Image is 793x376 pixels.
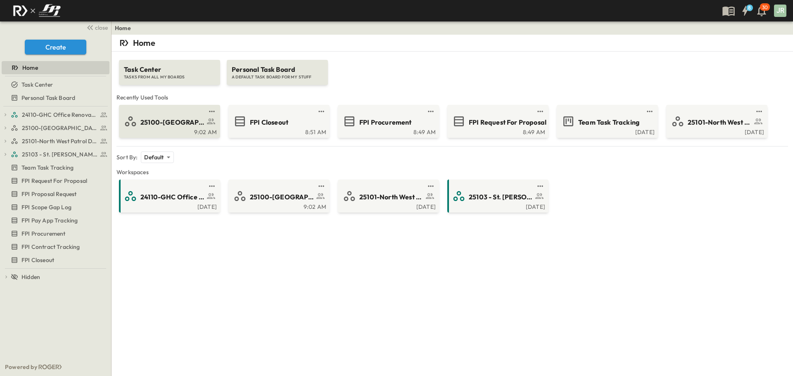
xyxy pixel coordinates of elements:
[2,121,109,135] div: 25100-Vanguard Prep Schooltest
[449,128,545,135] a: 8:49 AM
[22,137,97,145] span: 25101-North West Patrol Division
[140,118,204,127] span: 25100-[GEOGRAPHIC_DATA]
[2,91,109,104] div: Personal Task Boardtest
[230,189,326,203] a: 25100-[GEOGRAPHIC_DATA]
[688,118,752,127] span: 25101-North West Patrol Division
[230,128,326,135] a: 8:51 AM
[83,21,109,33] button: close
[558,115,655,128] a: Team Task Tracking
[668,128,764,135] div: [DATE]
[10,2,64,19] img: c8d7d1ed905e502e8f77bf7063faec64e13b34fdb1f2bdd94b0e311fc34f8000.png
[2,215,108,226] a: FPI Pay App Tracking
[21,216,78,225] span: FPI Pay App Tracking
[250,118,288,127] span: FPI Closeout
[116,168,788,176] span: Workspaces
[340,203,436,209] a: [DATE]
[2,135,109,148] div: 25101-North West Patrol Divisiontest
[144,153,164,161] p: Default
[449,115,545,128] a: FPI Request For Proposal
[535,106,545,116] button: test
[121,203,217,209] a: [DATE]
[133,37,155,49] p: Home
[124,65,215,74] span: Task Center
[22,111,97,119] span: 24110-GHC Office Renovations
[141,151,173,163] div: Default
[737,3,753,18] button: 8
[21,243,80,251] span: FPI Contract Tracking
[22,124,97,132] span: 25100-Vanguard Prep School
[426,106,436,116] button: test
[116,153,138,161] p: Sort By:
[754,106,764,116] button: test
[21,256,54,264] span: FPI Closeout
[340,115,436,128] a: FPI Procurement
[11,109,108,121] a: 24110-GHC Office Renovations
[316,181,326,191] button: test
[469,118,546,127] span: FPI Request For Proposal
[21,203,71,211] span: FPI Scope Gap Log
[232,74,323,80] span: A DEFAULT TASK BOARD FOR MY STUFF
[2,240,109,253] div: FPI Contract Trackingtest
[316,106,326,116] button: test
[359,118,412,127] span: FPI Procurement
[11,122,108,134] a: 25100-Vanguard Prep School
[773,4,787,18] button: JR
[207,106,217,116] button: test
[359,192,423,202] span: 25101-North West Patrol Division
[22,150,97,158] span: 25103 - St. [PERSON_NAME] Phase 2
[2,148,109,161] div: 25103 - St. [PERSON_NAME] Phase 2test
[2,92,108,104] a: Personal Task Board
[2,253,109,267] div: FPI Closeouttest
[449,203,545,209] a: [DATE]
[25,40,86,54] button: Create
[21,94,75,102] span: Personal Task Board
[2,187,109,201] div: FPI Proposal Requesttest
[2,201,108,213] a: FPI Scope Gap Log
[535,181,545,191] button: test
[426,181,436,191] button: test
[340,189,436,203] a: 25101-North West Patrol Division
[21,190,76,198] span: FPI Proposal Request
[578,118,639,127] span: Team Task Tracking
[558,128,655,135] a: [DATE]
[11,149,108,160] a: 25103 - St. [PERSON_NAME] Phase 2
[21,229,66,238] span: FPI Procurement
[95,24,108,32] span: close
[207,181,217,191] button: test
[115,24,131,32] a: Home
[121,115,217,128] a: 25100-[GEOGRAPHIC_DATA]
[21,80,53,89] span: Task Center
[668,115,764,128] a: 25101-North West Patrol Division
[121,128,217,135] a: 9:02 AM
[748,5,751,11] h6: 8
[230,203,326,209] a: 9:02 AM
[116,93,788,102] span: Recently Used Tools
[2,79,108,90] a: Task Center
[2,161,109,174] div: Team Task Trackingtest
[2,254,108,266] a: FPI Closeout
[21,163,74,172] span: Team Task Tracking
[469,192,533,202] span: 25103 - St. [PERSON_NAME] Phase 2
[230,115,326,128] a: FPI Closeout
[2,214,109,227] div: FPI Pay App Trackingtest
[2,62,108,73] a: Home
[2,108,109,121] div: 24110-GHC Office Renovationstest
[340,128,436,135] div: 8:49 AM
[140,192,204,202] span: 24110-GHC Office Renovations
[11,135,108,147] a: 25101-North West Patrol Division
[21,177,87,185] span: FPI Request For Proposal
[124,74,215,80] span: TASKS FROM ALL MY BOARDS
[2,188,108,200] a: FPI Proposal Request
[645,106,655,116] button: test
[774,5,786,17] div: JR
[762,4,768,11] p: 30
[2,201,109,214] div: FPI Scope Gap Logtest
[121,189,217,203] a: 24110-GHC Office Renovations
